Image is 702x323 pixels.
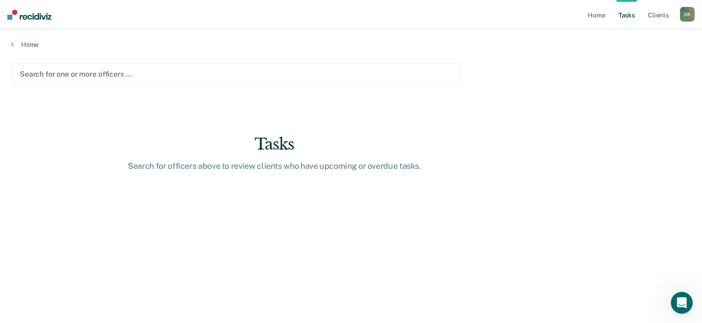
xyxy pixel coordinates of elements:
div: Tasks [127,135,421,154]
div: D K [680,7,695,22]
a: Home [11,40,691,49]
button: DK [680,7,695,22]
iframe: Intercom live chat [671,292,693,314]
img: Recidiviz [7,10,51,20]
div: Search for officers above to review clients who have upcoming or overdue tasks. [127,161,421,171]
